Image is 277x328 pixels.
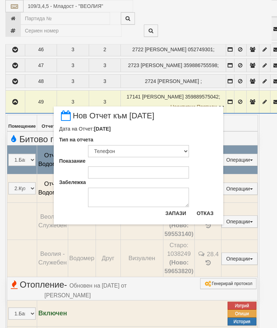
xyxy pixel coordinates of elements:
[161,207,190,219] button: Запази
[59,126,111,132] span: Дата на Отчет:
[59,157,85,165] label: Показание
[192,207,218,219] button: Отказ
[59,136,93,143] label: Тип на отчета
[94,126,111,132] b: [DATE]
[59,112,154,125] span: Нов Отчет към [DATE]
[59,179,86,186] label: Забележка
